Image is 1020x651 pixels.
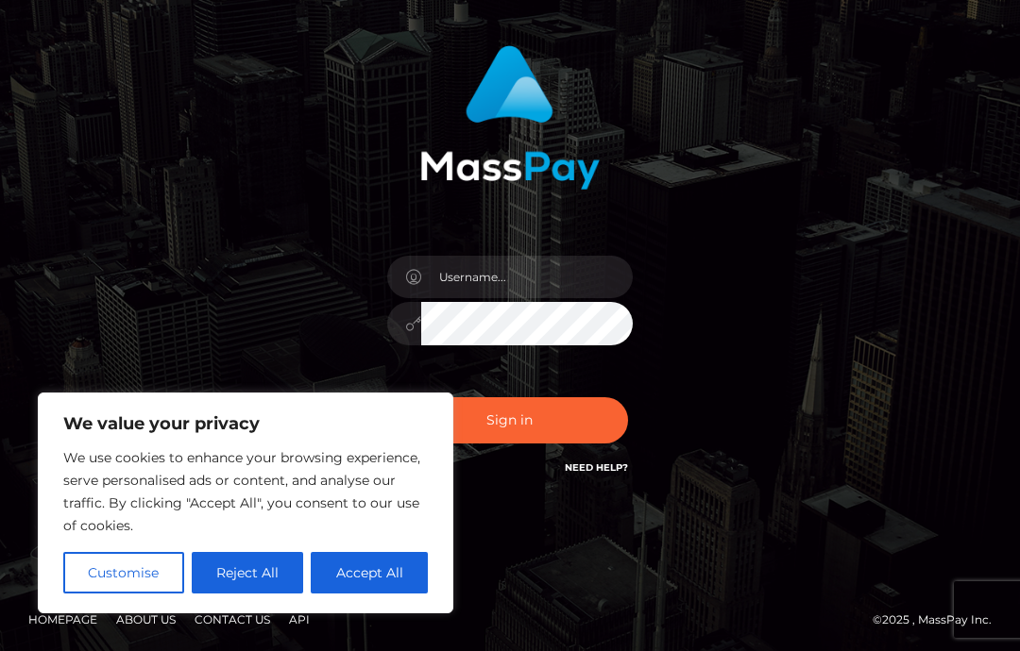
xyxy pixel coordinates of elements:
button: Sign in [392,397,628,443]
a: About Us [109,605,183,634]
div: © 2025 , MassPay Inc. [873,609,1006,630]
p: We value your privacy [63,412,428,435]
button: Reject All [192,552,304,593]
img: MassPay Login [420,45,600,190]
button: Accept All [311,552,428,593]
a: Contact Us [187,605,278,634]
a: API [281,605,317,634]
button: Customise [63,552,184,593]
input: Username... [421,256,633,298]
a: Homepage [21,605,105,634]
div: We value your privacy [38,392,453,613]
p: We use cookies to enhance your browsing experience, serve personalised ads or content, and analys... [63,446,428,537]
a: Need Help? [565,461,628,474]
